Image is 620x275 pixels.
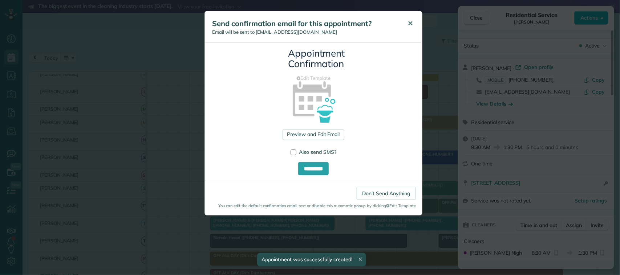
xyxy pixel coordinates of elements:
span: ✕ [408,19,413,28]
div: Appointment was successfully created! [257,253,366,266]
h3: Appointment Confirmation [288,48,339,69]
h5: Send confirmation email for this appointment? [212,19,397,29]
a: Don't Send Anything [357,187,416,200]
span: Email will be sent to [EMAIL_ADDRESS][DOMAIN_NAME] [212,29,337,35]
span: Also send SMS? [299,149,336,155]
a: Edit Template [210,75,417,82]
small: You can edit the default confirmation email text or disable this automatic popup by clicking Edit... [211,203,416,209]
a: Preview and Edit Email [283,129,344,140]
img: appointment_confirmation_icon-141e34405f88b12ade42628e8c248340957700ab75a12ae832a8710e9b578dc5.png [281,69,346,134]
